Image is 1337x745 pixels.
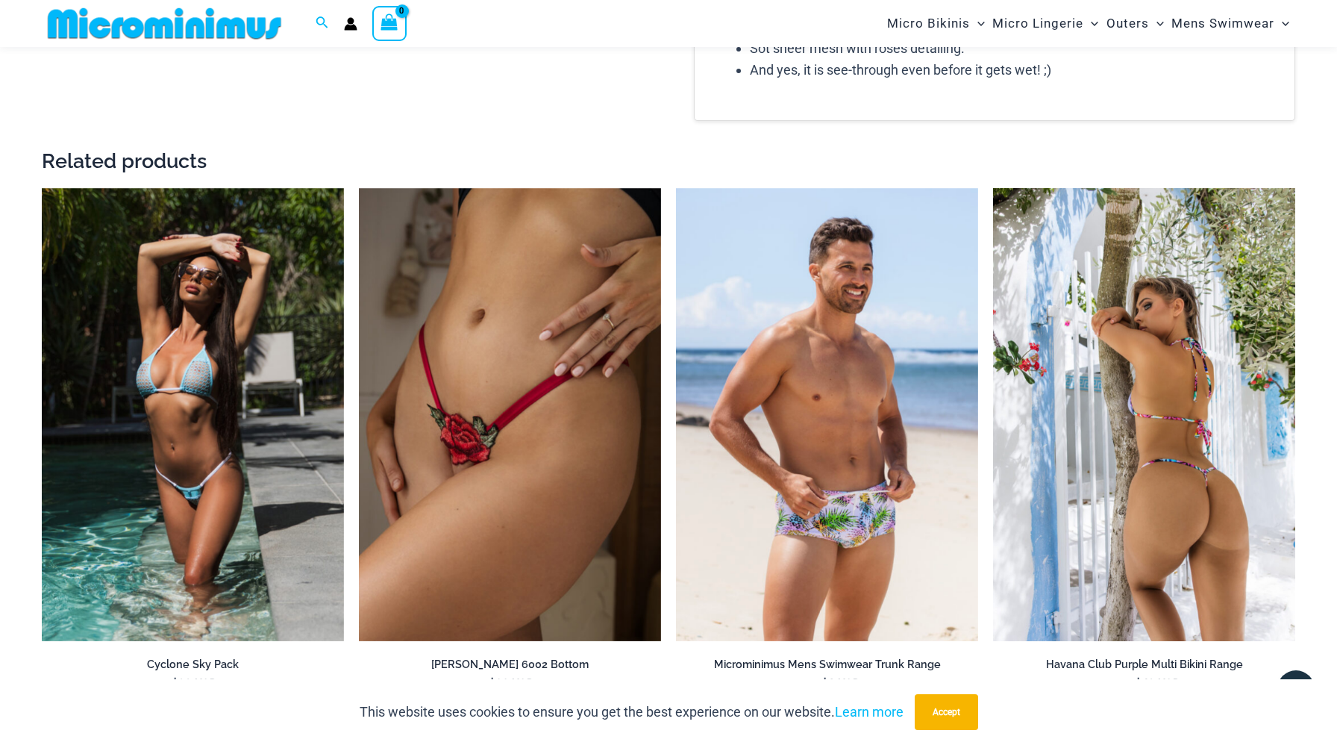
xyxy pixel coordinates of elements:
[989,4,1102,43] a: Micro LingerieMenu ToggleMenu Toggle
[887,4,970,43] span: Micro Bikinis
[821,677,828,691] span: $
[821,677,861,691] bdi: 0 USD
[993,658,1295,677] a: Havana Club Purple Multi Bikini Range
[1171,4,1274,43] span: Mens Swimwear
[993,188,1295,642] img: Havana Club Purple Multi 312 Top 451 Bottom 01
[359,188,661,642] img: Carla Red 6002 Bottom 05
[172,677,218,691] bdi: 99 USD
[676,658,978,677] a: Microminimus Mens Swimwear Trunk Range
[676,188,978,642] img: Bondi Chasing Summer 007 Trunk 08
[360,701,904,723] p: This website uses cookies to ensure you get the best experience on our website.
[881,2,1295,45] nav: Site Navigation
[992,4,1083,43] span: Micro Lingerie
[993,658,1295,672] h2: Havana Club Purple Multi Bikini Range
[750,37,1280,60] li: Sot sheer mesh with roses detailing.
[1135,677,1142,691] span: $
[489,677,535,691] bdi: 33 USD
[42,658,344,672] h2: Cyclone Sky Pack
[489,677,495,691] span: $
[883,4,989,43] a: Micro BikinisMenu ToggleMenu Toggle
[42,188,344,642] a: Cyclone Sky 318 Top 4275 Bottom 04Cyclone Sky 318 Top 4275 Bottom 05Cyclone Sky 318 Top 4275 Bott...
[835,704,904,720] a: Learn more
[1103,4,1168,43] a: OutersMenu ToggleMenu Toggle
[42,188,344,642] img: Cyclone Sky 318 Top 4275 Bottom 04
[1168,4,1293,43] a: Mens SwimwearMenu ToggleMenu Toggle
[970,4,985,43] span: Menu Toggle
[359,658,661,672] h2: [PERSON_NAME] 6002 Bottom
[1083,4,1098,43] span: Menu Toggle
[1135,677,1181,691] bdi: 49 USD
[372,6,407,40] a: View Shopping Cart, empty
[316,14,329,33] a: Search icon link
[915,694,978,730] button: Accept
[344,17,357,31] a: Account icon link
[1149,4,1164,43] span: Menu Toggle
[42,148,1295,174] h2: Related products
[42,7,287,40] img: MM SHOP LOGO FLAT
[676,658,978,672] h2: Microminimus Mens Swimwear Trunk Range
[172,677,178,691] span: $
[750,59,1280,81] li: And yes, it is see-through even before it gets wet! ;)
[993,188,1295,642] a: Havana Club Purple Multi 312 Top 451 Bottom 03Havana Club Purple Multi 312 Top 451 Bottom 01Havan...
[359,658,661,677] a: [PERSON_NAME] 6002 Bottom
[1274,4,1289,43] span: Menu Toggle
[42,658,344,677] a: Cyclone Sky Pack
[359,188,661,642] a: Carla Red 6002 Bottom 05Carla Red 6002 Bottom 03Carla Red 6002 Bottom 03
[1106,4,1149,43] span: Outers
[676,188,978,642] a: Bondi Chasing Summer 007 Trunk 08Bondi Safari Spice 007 Trunk 06Bondi Safari Spice 007 Trunk 06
